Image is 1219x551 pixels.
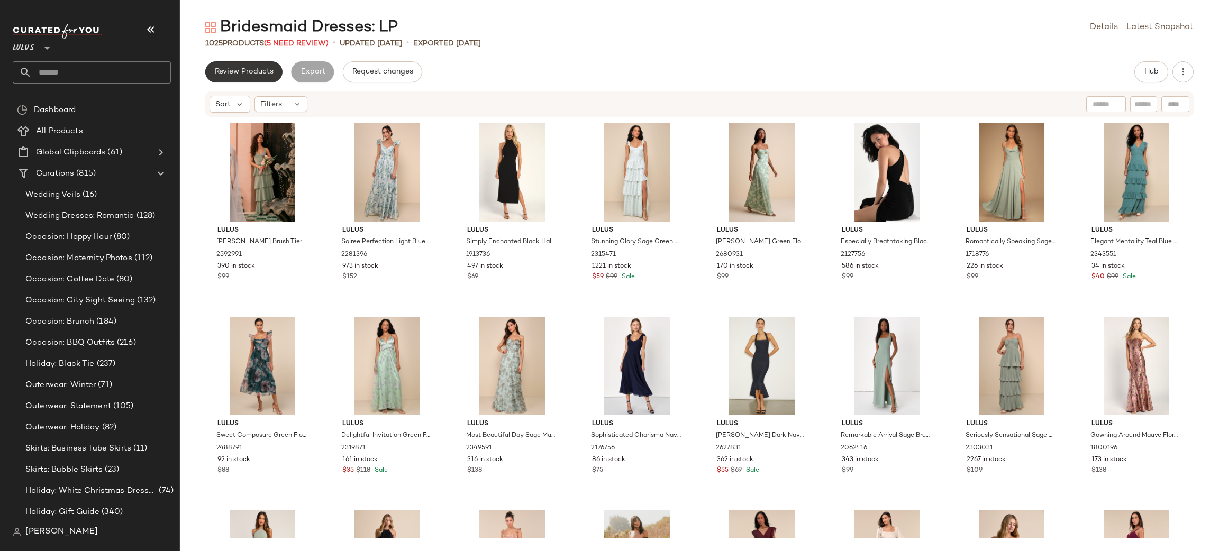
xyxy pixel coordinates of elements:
[1090,21,1118,34] a: Details
[1090,444,1117,453] span: 1800196
[94,316,116,328] span: (184)
[115,337,136,349] span: (216)
[341,444,366,453] span: 2319871
[967,272,978,282] span: $99
[340,38,402,49] p: updated [DATE]
[209,317,316,415] img: 12014661_2488791.jpg
[25,189,80,201] span: Wedding Veils
[25,526,98,538] span: [PERSON_NAME]
[25,443,131,455] span: Skirts: Business Tube Skirts
[114,273,133,286] span: (80)
[1121,273,1136,280] span: Sale
[717,466,729,475] span: $55
[334,317,441,415] img: 11315661_2319871.jpg
[958,317,1065,415] img: 11162261_2303031.jpg
[99,506,123,518] span: (340)
[584,123,690,222] img: 11350341_2315471.jpg
[967,262,1003,271] span: 226 in stock
[1126,21,1194,34] a: Latest Snapshot
[34,104,76,116] span: Dashboard
[341,250,367,260] span: 2281396
[205,40,223,48] span: 1025
[708,317,815,415] img: 12655921_2627831.jpg
[459,317,566,415] img: 11316521_2349591.jpg
[342,272,357,282] span: $152
[1091,455,1127,465] span: 173 in stock
[716,431,806,440] span: [PERSON_NAME] Dark Navy Halter Neck Trumpet Midi Dress
[967,419,1057,429] span: Lulus
[467,226,557,235] span: Lulus
[717,455,753,465] span: 362 in stock
[36,125,83,137] span: All Products
[966,431,1056,440] span: Seriously Sensational Sage Brush Strapless Tiered Maxi Dress
[105,146,122,159] span: (61)
[217,272,229,282] span: $99
[716,250,743,260] span: 2680931
[966,250,989,260] span: 1718776
[842,455,879,465] span: 343 in stock
[466,237,556,247] span: Simply Enchanted Black Halter Midi Dress
[342,455,378,465] span: 161 in stock
[467,466,482,475] span: $138
[217,262,255,271] span: 390 in stock
[205,22,216,33] img: svg%3e
[96,379,112,391] span: (71)
[591,237,681,247] span: Stunning Glory Sage Green Floral Jacquard Tiered Maxi Dress
[592,272,604,282] span: $59
[100,421,117,434] span: (82)
[25,252,132,264] span: Occasion: Maternity Photos
[1083,317,1190,415] img: 9016261_1800196.jpg
[467,419,557,429] span: Lulus
[217,455,250,465] span: 92 in stock
[841,431,931,440] span: Remarkable Arrival Sage Brush Sleeveless Maxi Dress
[592,455,625,465] span: 86 in stock
[214,68,274,76] span: Review Products
[342,419,432,429] span: Lulus
[591,431,681,440] span: Sophisticated Charisma Navy Blue Tie-Strap A-Line Midi Dress
[592,262,631,271] span: 1221 in stock
[217,466,229,475] span: $88
[592,419,682,429] span: Lulus
[36,146,105,159] span: Global Clipboards
[217,226,307,235] span: Lulus
[1091,262,1125,271] span: 34 in stock
[25,379,96,391] span: Outerwear: Winter
[334,123,441,222] img: 11137781_2281396.jpg
[25,295,135,307] span: Occasion: City Sight Seeing
[95,358,116,370] span: (237)
[584,317,690,415] img: 10495261_2176756.jpg
[833,123,940,222] img: 10467921_2127756.jpg
[842,466,853,475] span: $99
[25,231,112,243] span: Occasion: Happy Hour
[459,123,566,222] img: 9256441_1913736.jpg
[25,506,99,518] span: Holiday: Gift Guide
[841,444,867,453] span: 2062416
[25,273,114,286] span: Occasion: Coffee Date
[80,189,97,201] span: (16)
[842,419,932,429] span: Lulus
[36,168,74,180] span: Curations
[620,273,635,280] span: Sale
[842,272,853,282] span: $99
[205,38,329,49] div: Products
[717,419,807,429] span: Lulus
[966,237,1056,247] span: Romantically Speaking Sage Green Cowl Lace-Up Maxi Dress
[135,295,156,307] span: (132)
[958,123,1065,222] img: 8637696_1718776.jpg
[216,444,242,453] span: 2488791
[833,317,940,415] img: 9991801_2062416.jpg
[25,400,111,412] span: Outerwear: Statement
[216,431,306,440] span: Sweet Composure Green Floral Organza Off-the-Shoulder Midi Dress
[217,419,307,429] span: Lulus
[341,237,431,247] span: Soiree Perfection Light Blue Floral Ruffled Tiered Maxi Dress
[1091,466,1106,475] span: $138
[25,464,103,476] span: Skirts: Bubble Skirts
[209,123,316,222] img: 12618861_2592991.jpg
[342,226,432,235] span: Lulus
[1091,272,1105,282] span: $40
[466,444,492,453] span: 2349591
[352,68,413,76] span: Request changes
[25,210,134,222] span: Wedding Dresses: Romantic
[606,272,617,282] span: $99
[406,37,409,50] span: •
